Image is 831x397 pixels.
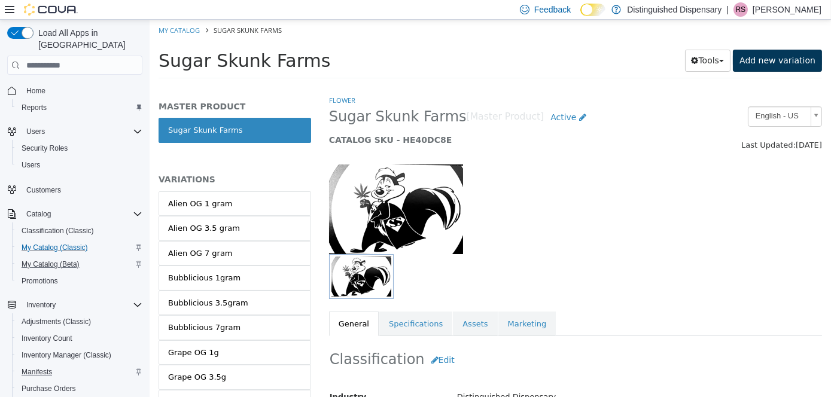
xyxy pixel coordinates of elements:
[2,297,147,313] button: Inventory
[12,239,147,256] button: My Catalog (Classic)
[19,302,91,314] div: Bubblicious 7gram
[9,81,162,92] h5: MASTER PRODUCT
[12,364,147,380] button: Manifests
[17,158,142,172] span: Users
[9,30,181,51] span: Sugar Skunk Farms
[22,226,94,236] span: Classification (Classic)
[627,2,722,17] p: Distinguished Dispensary
[26,300,56,310] span: Inventory
[22,384,76,393] span: Purchase Orders
[17,365,142,379] span: Manifests
[179,292,229,317] a: General
[317,93,395,102] small: [Master Product]
[580,4,605,16] input: Dark Mode
[17,257,142,271] span: My Catalog (Beta)
[22,183,66,197] a: Customers
[534,4,571,16] span: Feedback
[12,256,147,273] button: My Catalog (Beta)
[17,314,142,329] span: Adjustments (Classic)
[2,82,147,99] button: Home
[17,365,57,379] a: Manifests
[583,30,672,52] a: Add new variation
[535,30,582,52] button: Tools
[299,367,681,388] div: Distinguished Dispensary
[17,141,142,155] span: Security Roles
[12,99,147,116] button: Reports
[26,185,61,195] span: Customers
[26,86,45,96] span: Home
[19,203,90,215] div: Alien OG 3.5 gram
[179,88,317,106] span: Sugar Skunk Farms
[180,329,672,352] h2: Classification
[22,207,142,221] span: Catalog
[22,317,91,326] span: Adjustments (Classic)
[303,292,348,317] a: Assets
[64,6,132,15] span: Sugar Skunk Farms
[22,207,56,221] button: Catalog
[22,259,80,269] span: My Catalog (Beta)
[179,76,206,85] a: Flower
[19,277,99,289] div: Bubblicious 3.5gram
[19,327,69,339] div: Grape OG 1g
[12,273,147,289] button: Promotions
[17,224,99,238] a: Classification (Classic)
[22,298,142,312] span: Inventory
[22,124,142,139] span: Users
[12,222,147,239] button: Classification (Classic)
[599,87,656,106] span: English - US
[22,367,52,377] span: Manifests
[275,329,312,352] button: Edit
[646,121,672,130] span: [DATE]
[733,2,748,17] div: Rochelle Smith
[17,314,96,329] a: Adjustments (Classic)
[2,206,147,222] button: Catalog
[26,209,51,219] span: Catalog
[2,123,147,140] button: Users
[12,347,147,364] button: Inventory Manager (Classic)
[12,157,147,173] button: Users
[26,127,45,136] span: Users
[17,100,51,115] a: Reports
[726,2,729,17] p: |
[17,240,142,255] span: My Catalog (Classic)
[22,124,50,139] button: Users
[180,372,217,381] span: Industry
[12,140,147,157] button: Security Roles
[17,274,63,288] a: Promotions
[17,100,142,115] span: Reports
[401,93,427,102] span: Active
[9,98,162,123] a: Sugar Skunk Farms
[22,276,58,286] span: Promotions
[19,352,77,364] div: Grape OG 3.5g
[230,292,303,317] a: Specifications
[9,6,50,15] a: My Catalog
[17,348,116,362] a: Inventory Manager (Classic)
[22,298,60,312] button: Inventory
[349,292,407,317] a: Marketing
[17,331,142,346] span: Inventory Count
[22,84,50,98] a: Home
[22,334,72,343] span: Inventory Count
[753,2,821,17] p: [PERSON_NAME]
[17,381,142,396] span: Purchase Orders
[17,240,93,255] a: My Catalog (Classic)
[24,4,78,16] img: Cova
[12,330,147,347] button: Inventory Count
[12,313,147,330] button: Adjustments (Classic)
[17,257,84,271] a: My Catalog (Beta)
[9,154,162,165] h5: VARIATIONS
[22,182,142,197] span: Customers
[17,274,142,288] span: Promotions
[598,87,672,107] a: English - US
[22,160,40,170] span: Users
[22,243,88,252] span: My Catalog (Classic)
[19,252,91,264] div: Bubblicious 1gram
[17,224,142,238] span: Classification (Classic)
[22,103,47,112] span: Reports
[22,350,111,360] span: Inventory Manager (Classic)
[2,181,147,198] button: Customers
[179,145,313,234] img: 150
[17,141,72,155] a: Security Roles
[12,380,147,397] button: Purchase Orders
